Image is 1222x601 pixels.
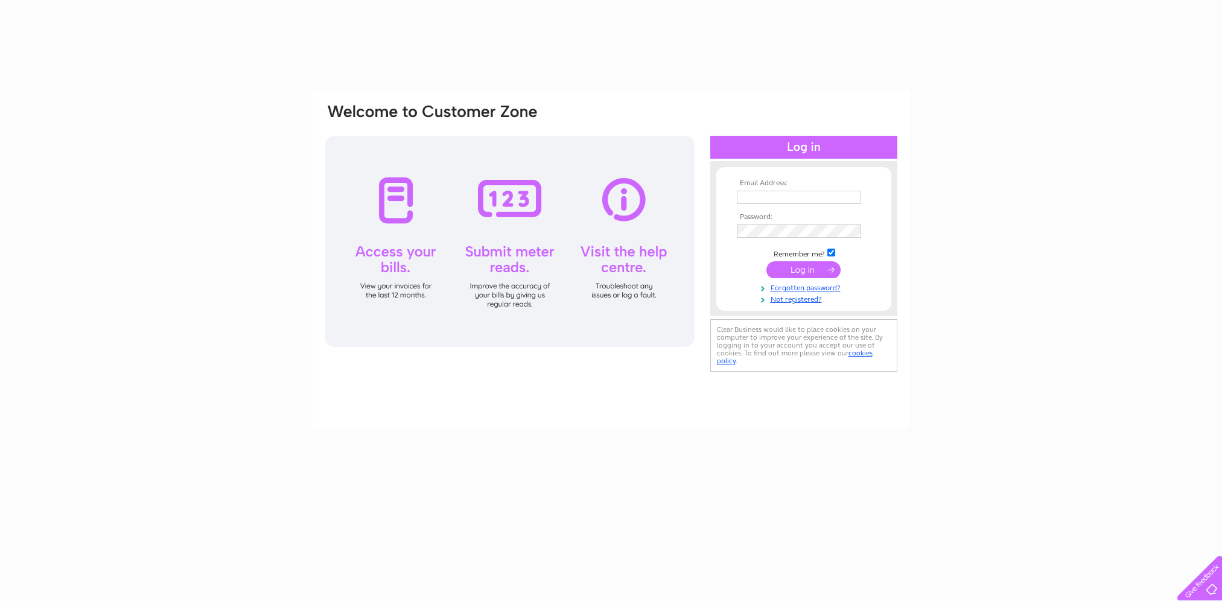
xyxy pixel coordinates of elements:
th: Email Address: [734,179,874,188]
td: Remember me? [734,247,874,259]
input: Submit [766,261,841,278]
th: Password: [734,213,874,221]
a: cookies policy [717,349,873,365]
a: Not registered? [737,293,874,304]
div: Clear Business would like to place cookies on your computer to improve your experience of the sit... [710,319,897,372]
a: Forgotten password? [737,281,874,293]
